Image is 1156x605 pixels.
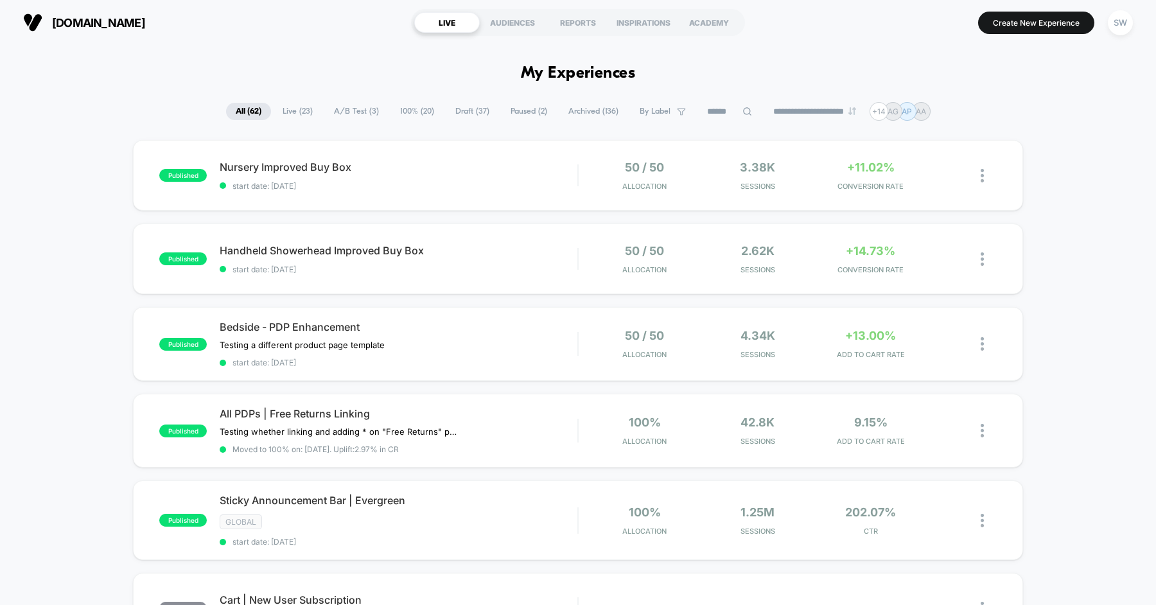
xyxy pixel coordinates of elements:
[902,107,912,116] p: AP
[220,181,577,191] span: start date: [DATE]
[1108,10,1133,35] div: SW
[446,103,499,120] span: Draft ( 37 )
[845,505,896,519] span: 202.07%
[845,329,896,342] span: +13.00%
[916,107,926,116] p: AA
[705,350,811,359] span: Sessions
[818,527,924,536] span: CTR
[324,103,389,120] span: A/B Test ( 3 )
[854,416,888,429] span: 9.15%
[740,161,775,174] span: 3.38k
[220,161,577,173] span: Nursery Improved Buy Box
[705,437,811,446] span: Sessions
[629,505,661,519] span: 100%
[846,244,895,258] span: +14.73%
[848,107,856,115] img: end
[818,182,924,191] span: CONVERSION RATE
[625,244,664,258] span: 50 / 50
[220,537,577,547] span: start date: [DATE]
[220,320,577,333] span: Bedside - PDP Enhancement
[220,494,577,507] span: Sticky Announcement Bar | Evergreen
[705,265,811,274] span: Sessions
[622,350,667,359] span: Allocation
[159,169,207,182] span: published
[981,169,984,182] img: close
[818,437,924,446] span: ADD TO CART RATE
[220,358,577,367] span: start date: [DATE]
[981,252,984,266] img: close
[159,514,207,527] span: published
[159,425,207,437] span: published
[640,107,670,116] span: By Label
[978,12,1094,34] button: Create New Experience
[220,407,577,420] span: All PDPs | Free Returns Linking
[220,340,385,350] span: Testing a different product page template
[625,329,664,342] span: 50 / 50
[676,12,742,33] div: ACADEMY
[705,182,811,191] span: Sessions
[740,329,775,342] span: 4.34k
[220,244,577,257] span: Handheld Showerhead Improved Buy Box
[159,338,207,351] span: published
[501,103,557,120] span: Paused ( 2 )
[740,505,775,519] span: 1.25M
[159,252,207,265] span: published
[622,527,667,536] span: Allocation
[740,416,775,429] span: 42.8k
[622,437,667,446] span: Allocation
[226,103,271,120] span: All ( 62 )
[52,16,145,30] span: [DOMAIN_NAME]
[870,102,888,121] div: + 14
[629,416,661,429] span: 100%
[818,350,924,359] span: ADD TO CART RATE
[981,424,984,437] img: close
[981,337,984,351] img: close
[545,12,611,33] div: REPORTS
[818,265,924,274] span: CONVERSION RATE
[741,244,775,258] span: 2.62k
[847,161,895,174] span: +11.02%
[705,527,811,536] span: Sessions
[273,103,322,120] span: Live ( 23 )
[220,265,577,274] span: start date: [DATE]
[480,12,545,33] div: AUDIENCES
[625,161,664,174] span: 50 / 50
[888,107,898,116] p: AG
[521,64,636,83] h1: My Experiences
[611,12,676,33] div: INSPIRATIONS
[622,265,667,274] span: Allocation
[1104,10,1137,36] button: SW
[220,426,458,437] span: Testing whether linking and adding * on "Free Returns" plays a role in ATC Rate & CVR
[232,444,399,454] span: Moved to 100% on: [DATE] . Uplift: 2.97% in CR
[23,13,42,32] img: Visually logo
[19,12,149,33] button: [DOMAIN_NAME]
[622,182,667,191] span: Allocation
[981,514,984,527] img: close
[390,103,444,120] span: 100% ( 20 )
[559,103,628,120] span: Archived ( 136 )
[414,12,480,33] div: LIVE
[220,514,262,529] span: GLOBAL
